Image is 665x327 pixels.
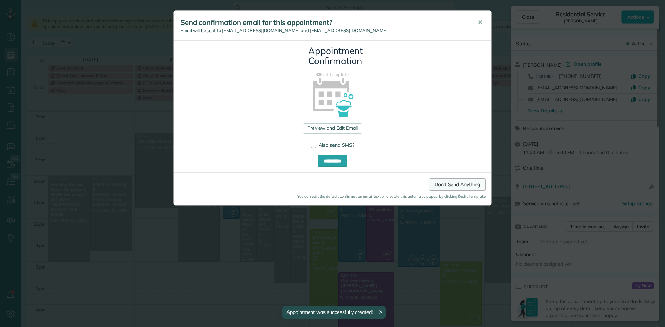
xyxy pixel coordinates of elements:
span: ✕ [478,18,483,26]
div: Appointment was successfully created! [282,306,386,319]
img: appointment_confirmation_icon-141e34405f88b12ade42628e8c248340957700ab75a12ae832a8710e9b578dc5.png [302,65,364,127]
h5: Send confirmation email for this appointment? [180,18,468,27]
h3: Appointment Confirmation [308,46,357,66]
small: You can edit the default confirmation email text or disable this automatic popup by clicking Edit... [179,193,486,199]
span: Also send SMS? [319,142,354,148]
a: Don't Send Anything [429,178,486,191]
a: Preview and Edit Email [303,123,362,134]
a: Edit Template [179,71,486,78]
span: Email will be sent to [EMAIL_ADDRESS][DOMAIN_NAME] and [EMAIL_ADDRESS][DOMAIN_NAME] [180,28,388,33]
